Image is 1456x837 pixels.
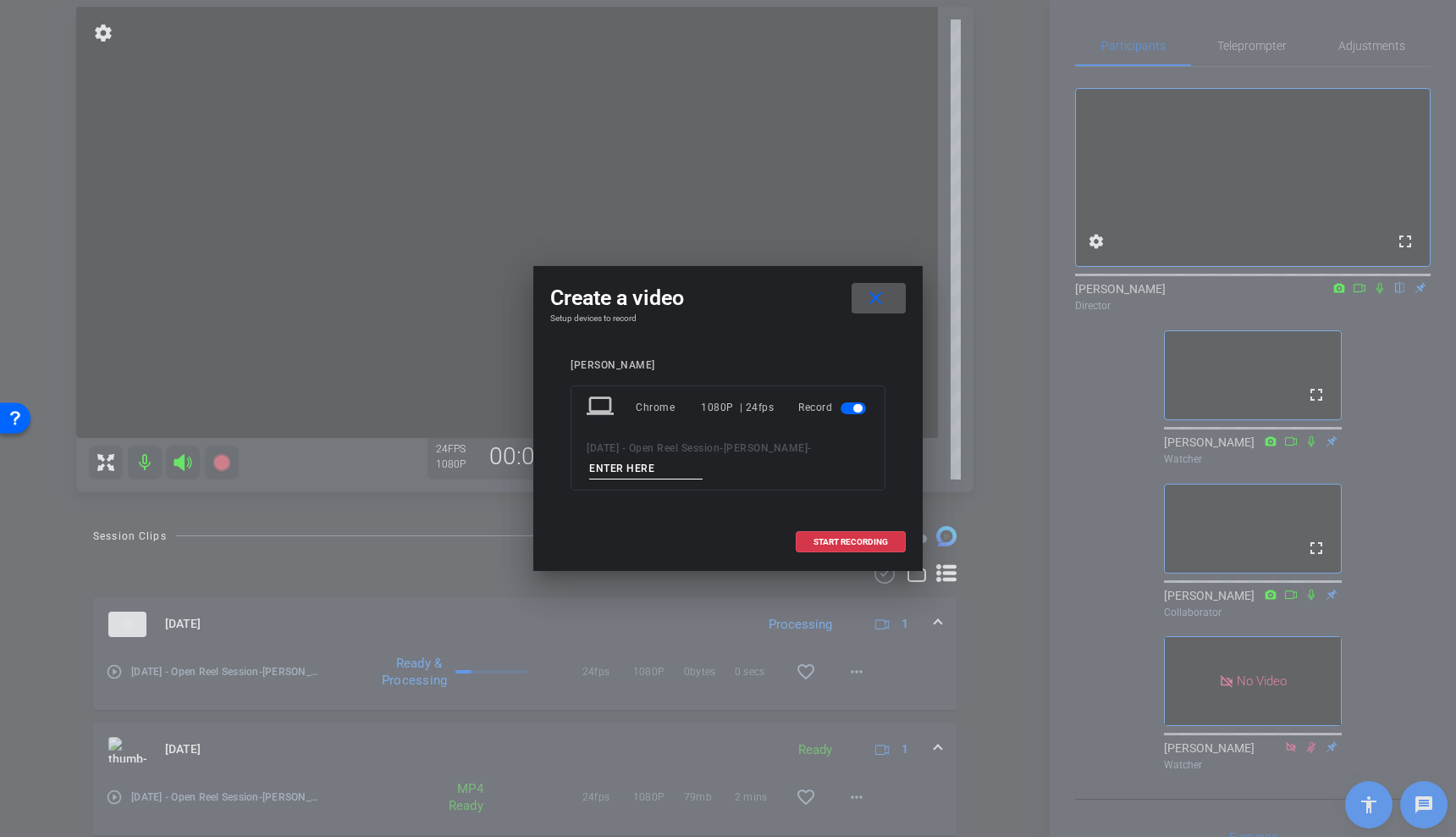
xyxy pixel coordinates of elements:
[813,538,888,546] span: START RECORDING
[571,359,885,372] div: [PERSON_NAME]
[587,442,720,454] span: [DATE] - Open Reel Session
[550,283,906,313] div: Create a video
[701,392,774,423] div: 1080P | 24fps
[636,392,701,423] div: Chrome
[865,288,886,309] mat-icon: close
[589,458,703,479] input: ENTER HERE
[550,313,906,324] h4: Setup devices to record
[724,442,808,454] span: [PERSON_NAME]
[587,392,617,423] mat-icon: laptop
[796,531,906,552] button: START RECORDING
[808,442,812,454] span: -
[798,392,869,423] div: Record
[720,442,724,454] span: -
